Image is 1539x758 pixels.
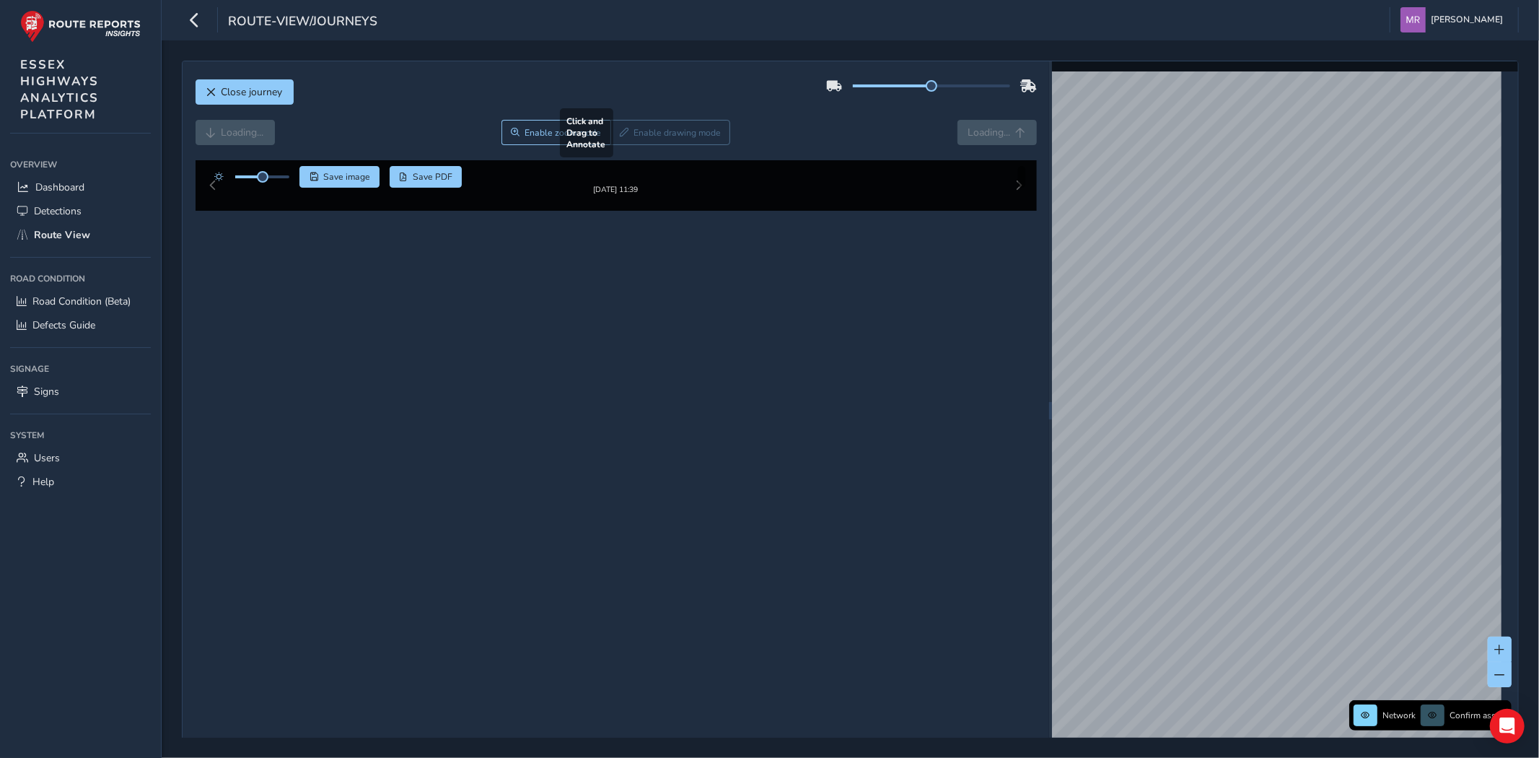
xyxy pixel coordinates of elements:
div: [DATE] 11:39 [572,196,660,206]
img: rr logo [20,10,141,43]
span: Close journey [222,85,283,99]
a: Route View [10,223,151,247]
a: Dashboard [10,175,151,199]
a: Detections [10,199,151,223]
a: Defects Guide [10,313,151,337]
span: Save PDF [413,171,452,183]
div: Road Condition [10,268,151,289]
div: System [10,424,151,446]
a: Signs [10,380,151,404]
button: Zoom [501,120,610,145]
span: Enable zoom mode [525,127,601,139]
span: Users [34,451,60,465]
span: [PERSON_NAME] [1431,7,1503,32]
div: Open Intercom Messenger [1490,709,1525,744]
span: Road Condition (Beta) [32,295,131,308]
span: Network [1382,710,1416,721]
span: Save image [323,171,370,183]
button: Save [299,166,380,188]
a: Road Condition (Beta) [10,289,151,313]
span: Confirm assets [1450,710,1507,721]
span: route-view/journeys [228,12,377,32]
img: Thumbnail frame [572,182,660,196]
button: Close journey [196,79,294,105]
span: Help [32,475,54,489]
button: PDF [390,166,462,188]
img: diamond-layout [1400,7,1426,32]
button: [PERSON_NAME] [1400,7,1508,32]
a: Help [10,470,151,494]
span: ESSEX HIGHWAYS ANALYTICS PLATFORM [20,56,99,123]
div: Signage [10,358,151,380]
span: Dashboard [35,180,84,194]
span: Signs [34,385,59,398]
div: Overview [10,154,151,175]
span: Defects Guide [32,318,95,332]
span: Route View [34,228,90,242]
a: Users [10,446,151,470]
span: Detections [34,204,82,218]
